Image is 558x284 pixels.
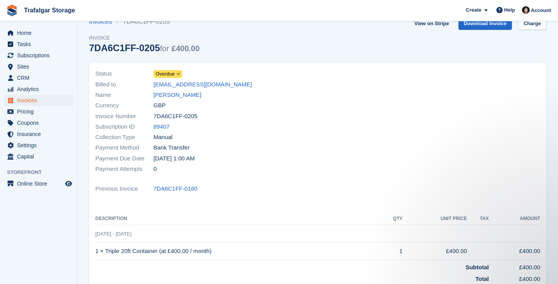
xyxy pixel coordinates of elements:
a: menu [4,84,73,95]
a: menu [4,72,73,83]
a: View on Stripe [411,17,452,30]
th: Unit Price [403,213,467,225]
span: Collection Type [95,133,153,142]
a: Trafalgar Storage [21,4,78,17]
time: 2025-09-02 00:00:00 UTC [153,154,195,163]
span: for [160,44,169,53]
span: Pricing [17,106,64,117]
span: Overdue [156,71,175,77]
span: GBP [153,101,166,110]
span: Invoices [17,95,64,106]
span: Payment Attempts [95,165,153,174]
td: £400.00 [489,272,540,284]
td: £400.00 [489,243,540,260]
span: 7DA6C1FF-0205 [153,112,197,121]
a: Download Invoice [458,17,512,30]
span: Help [504,6,515,14]
span: Tasks [17,39,64,50]
span: £400.00 [172,44,200,53]
nav: breadcrumbs [89,17,200,26]
span: Manual [153,133,172,142]
a: menu [4,95,73,106]
a: menu [4,117,73,128]
span: Analytics [17,84,64,95]
a: menu [4,178,73,189]
span: [DATE] - [DATE] [95,231,131,237]
img: Henry Summers [522,6,530,14]
span: Billed to [95,80,153,89]
span: Payment Method [95,143,153,152]
a: [EMAIL_ADDRESS][DOMAIN_NAME] [153,80,252,89]
a: Overdue [153,69,182,78]
a: Invoices [89,17,117,26]
td: 1 [379,243,403,260]
strong: Subtotal [465,264,489,270]
a: menu [4,61,73,72]
span: Currency [95,101,153,110]
span: Create [466,6,481,14]
span: 0 [153,165,157,174]
span: Name [95,91,153,100]
td: 1 × Triple 20ft Container (at £400.00 / month) [95,243,379,260]
span: Sites [17,61,64,72]
a: menu [4,151,73,162]
th: Tax [467,213,489,225]
span: Settings [17,140,64,151]
a: menu [4,50,73,61]
a: menu [4,140,73,151]
a: [PERSON_NAME] [153,91,201,100]
span: Invoice Number [95,112,153,121]
img: stora-icon-8386f47178a22dfd0bd8f6a31ec36ba5ce8667c1dd55bd0f319d3a0aa187defe.svg [6,5,18,16]
span: Coupons [17,117,64,128]
a: menu [4,39,73,50]
span: Subscriptions [17,50,64,61]
span: Payment Due Date [95,154,153,163]
th: Description [95,213,379,225]
span: Account [531,7,551,14]
a: Preview store [64,179,73,188]
th: Amount [489,213,540,225]
span: Insurance [17,129,64,139]
a: menu [4,106,73,117]
span: Status [95,69,153,78]
strong: Total [475,275,489,282]
a: menu [4,28,73,38]
a: 7DA6C1FF-0180 [153,184,197,193]
div: 7DA6C1FF-0205 [89,43,200,53]
span: Storefront [7,169,77,176]
span: CRM [17,72,64,83]
td: £400.00 [489,260,540,272]
td: £400.00 [403,243,467,260]
span: Invoice [89,34,200,42]
span: Capital [17,151,64,162]
span: Bank Transfer [153,143,189,152]
span: Home [17,28,64,38]
span: Subscription ID [95,122,153,131]
a: 89407 [153,122,170,131]
span: Previous Invoice [95,184,153,193]
th: QTY [379,213,403,225]
a: Charge [518,17,546,30]
a: menu [4,129,73,139]
span: Online Store [17,178,64,189]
